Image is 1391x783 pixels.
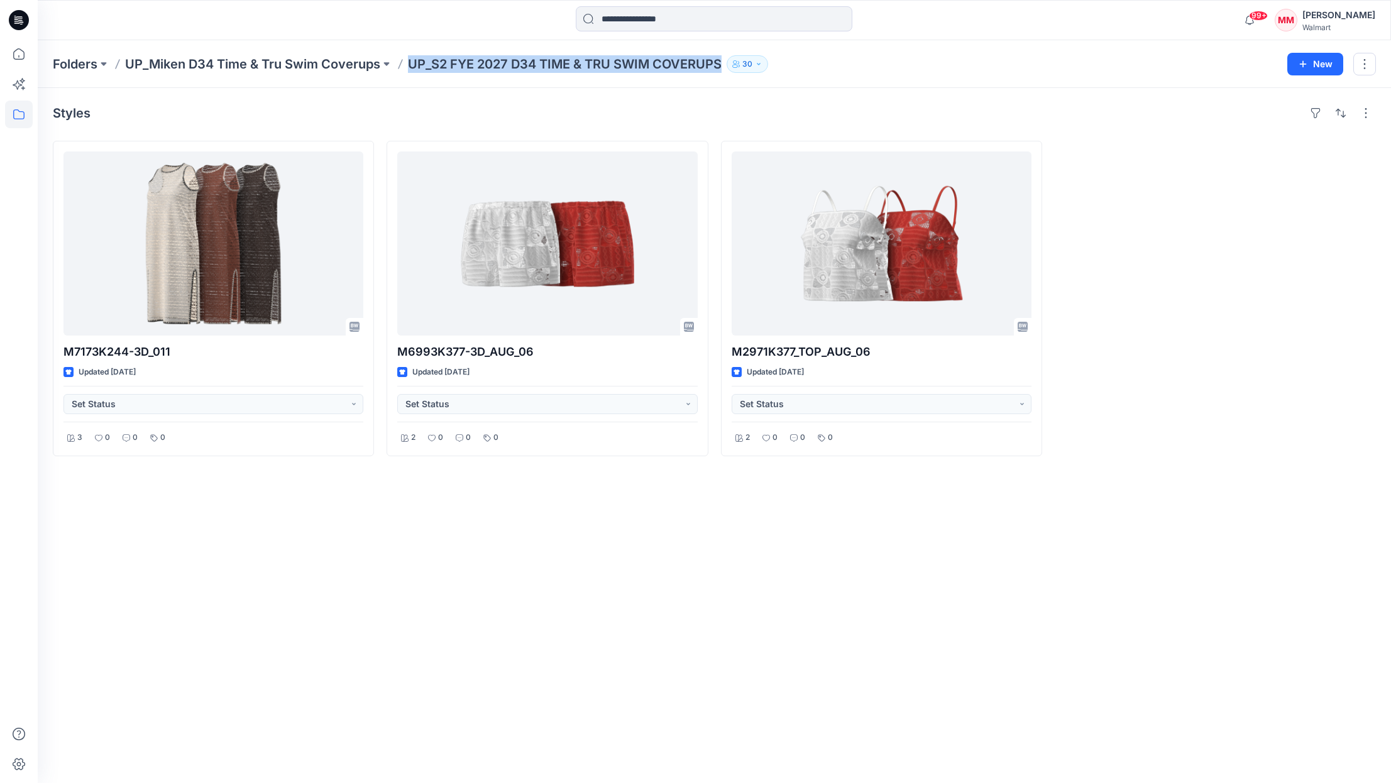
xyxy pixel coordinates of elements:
[105,431,110,444] p: 0
[411,431,415,444] p: 2
[125,55,380,73] a: UP_Miken D34 Time & Tru Swim Coverups
[53,55,97,73] a: Folders
[63,151,363,336] a: M7173K244-3D_011
[1302,23,1375,32] div: Walmart
[397,151,697,336] a: M6993K377-3D_AUG_06
[493,431,498,444] p: 0
[63,343,363,361] p: M7173K244-3D_011
[732,343,1031,361] p: M2971K377_TOP_AUG_06
[772,431,778,444] p: 0
[133,431,138,444] p: 0
[1302,8,1375,23] div: [PERSON_NAME]
[727,55,768,73] button: 30
[412,366,470,379] p: Updated [DATE]
[745,431,750,444] p: 2
[742,57,752,71] p: 30
[747,366,804,379] p: Updated [DATE]
[397,343,697,361] p: M6993K377-3D_AUG_06
[800,431,805,444] p: 0
[1249,11,1268,21] span: 99+
[1287,53,1343,75] button: New
[408,55,722,73] p: UP_S2 FYE 2027 D34 TIME & TRU SWIM COVERUPS
[466,431,471,444] p: 0
[828,431,833,444] p: 0
[732,151,1031,336] a: M2971K377_TOP_AUG_06
[77,431,82,444] p: 3
[438,431,443,444] p: 0
[79,366,136,379] p: Updated [DATE]
[160,431,165,444] p: 0
[53,106,91,121] h4: Styles
[1275,9,1297,31] div: MM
